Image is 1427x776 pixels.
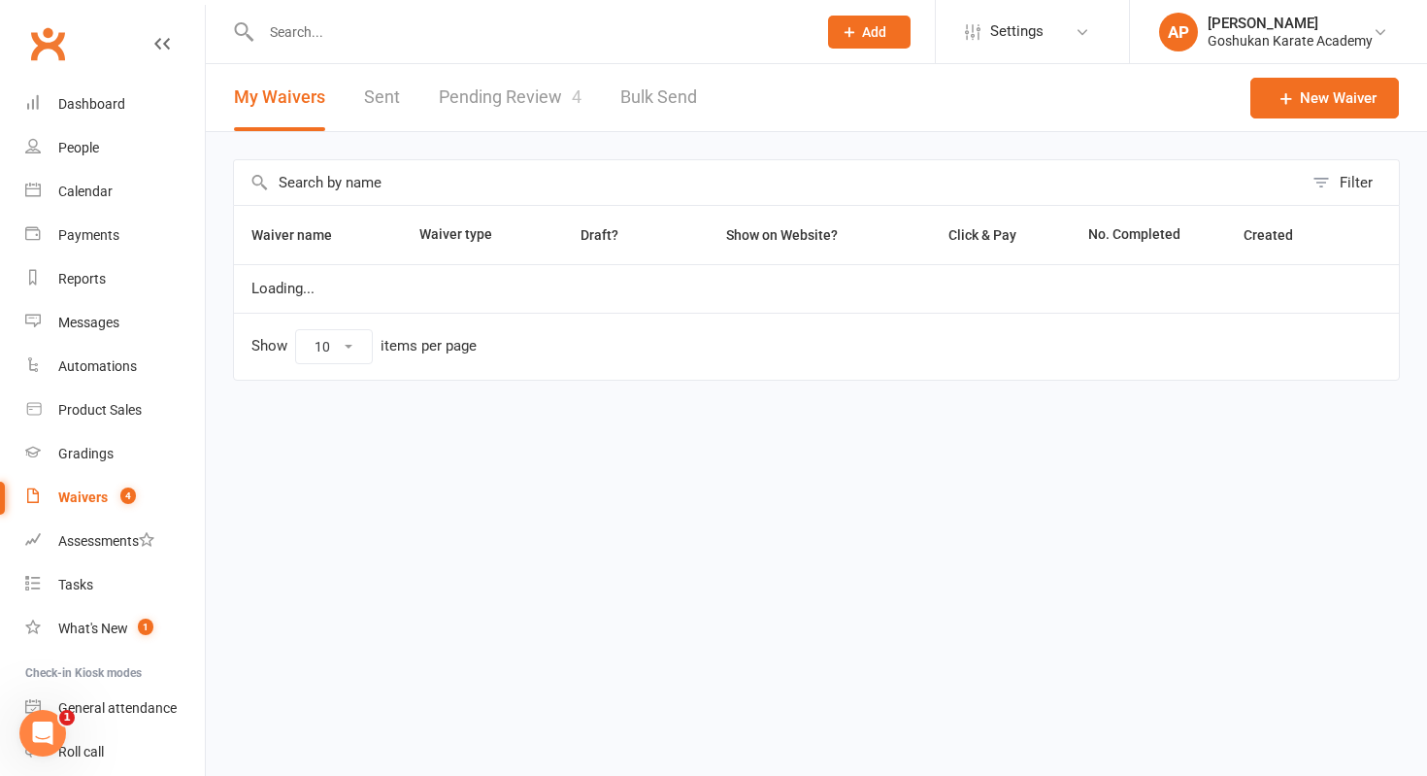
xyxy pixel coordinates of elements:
div: Waivers [58,489,108,505]
span: Show on Website? [726,227,838,243]
a: Clubworx [23,19,72,68]
a: Assessments [25,520,205,563]
span: 1 [138,619,153,635]
span: 4 [572,86,581,107]
iframe: Intercom live chat [19,710,66,757]
a: Roll call [25,730,205,774]
div: People [58,140,99,155]
a: General attendance kiosk mode [25,687,205,730]
a: Reports [25,257,205,301]
div: Payments [58,227,119,243]
div: Gradings [58,446,114,461]
a: Bulk Send [620,64,697,131]
a: People [25,126,205,170]
a: Gradings [25,432,205,476]
div: Product Sales [58,402,142,418]
div: Tasks [58,577,93,592]
a: Calendar [25,170,205,214]
div: Show [251,329,477,364]
button: My Waivers [234,64,325,131]
span: Waiver name [251,227,353,243]
div: AP [1159,13,1198,51]
a: What's New1 [25,607,205,651]
div: Goshukan Karate Academy [1208,32,1373,50]
a: Dashboard [25,83,205,126]
div: Filter [1340,171,1373,194]
span: Created [1244,227,1314,243]
div: Automations [58,358,137,374]
div: Messages [58,315,119,330]
input: Search by name [234,160,1303,205]
button: Click & Pay [931,223,1038,247]
a: Payments [25,214,205,257]
a: Waivers 4 [25,476,205,520]
button: Waiver name [251,223,353,247]
button: Add [828,16,911,49]
button: Draft? [563,223,640,247]
button: Show on Website? [709,223,859,247]
div: [PERSON_NAME] [1208,15,1373,32]
span: Settings [990,10,1044,53]
span: Draft? [581,227,618,243]
div: What's New [58,621,128,636]
div: Roll call [58,744,104,759]
span: 1 [59,710,75,725]
div: items per page [381,338,477,354]
a: Product Sales [25,388,205,432]
button: Created [1244,223,1314,247]
span: 4 [120,488,136,504]
a: New Waiver [1250,78,1399,118]
th: Waiver type [402,206,534,264]
a: Messages [25,301,205,345]
div: Calendar [58,184,113,199]
input: Search... [255,18,803,46]
span: Add [862,24,886,40]
a: Sent [364,64,400,131]
span: Click & Pay [948,227,1016,243]
th: No. Completed [1071,206,1226,264]
a: Automations [25,345,205,388]
a: Pending Review4 [439,64,581,131]
div: Dashboard [58,96,125,112]
div: General attendance [58,700,177,716]
button: Filter [1303,160,1399,205]
a: Tasks [25,563,205,607]
td: Loading... [234,264,1399,313]
div: Reports [58,271,106,287]
div: Assessments [58,533,154,549]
